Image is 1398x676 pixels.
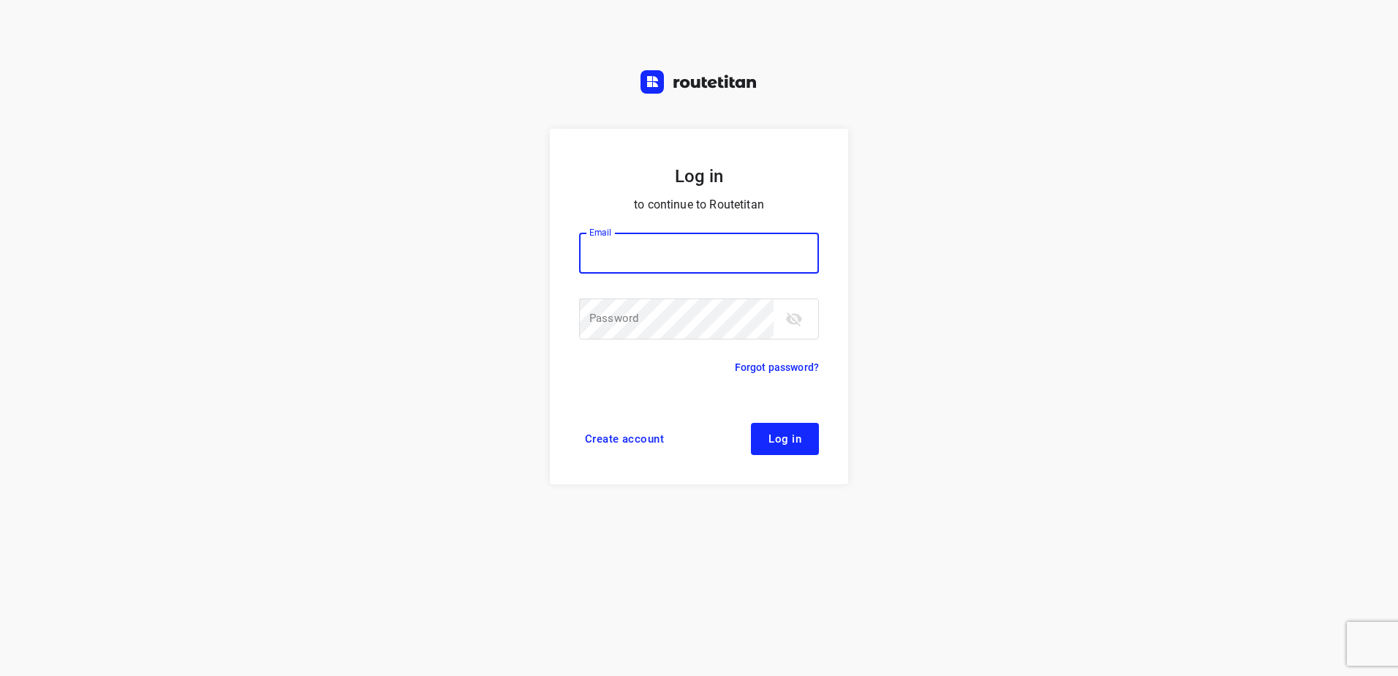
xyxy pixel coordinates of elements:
[751,423,819,455] button: Log in
[641,70,757,97] a: Routetitan
[579,423,670,455] a: Create account
[768,433,801,445] span: Log in
[585,433,664,445] span: Create account
[641,70,757,94] img: Routetitan
[735,358,819,376] a: Forgot password?
[579,164,819,189] h5: Log in
[579,195,819,215] p: to continue to Routetitan
[779,304,809,334] button: toggle password visibility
